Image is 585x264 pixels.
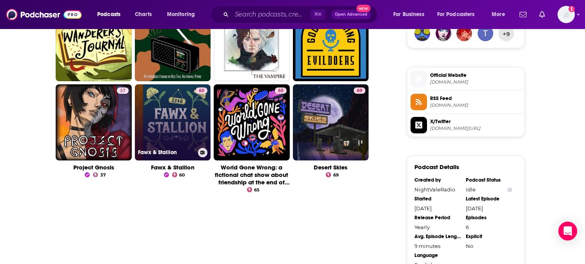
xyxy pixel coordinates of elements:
div: Release Period [414,215,461,221]
div: Podcast Status [466,177,512,183]
span: Monitoring [167,9,195,20]
a: 37 [56,84,132,160]
img: tipsydivinity [436,25,451,41]
div: Project Gnosis [56,164,132,171]
span: ⌘ K [311,9,325,20]
button: Show profile menu [558,6,575,23]
a: 65 [214,84,290,160]
div: Episodes [466,215,512,221]
a: Official Website[DOMAIN_NAME] [411,71,521,87]
button: Open AdvancedNew [331,10,371,19]
a: Show notifications dropdown [516,8,530,21]
div: Search podcasts, credits, & more... [218,5,385,24]
span: More [492,9,505,20]
span: twitter.com/NightValeRadio [430,126,521,131]
img: User Profile [558,6,575,23]
button: open menu [432,8,486,21]
a: 37 [93,172,106,177]
div: Yearly [414,224,461,230]
span: 37 [120,87,125,95]
a: 47 [214,5,290,82]
span: For Podcasters [437,9,475,20]
img: categorizedacrinomy [478,25,493,41]
a: 53 [135,5,211,82]
div: Latest Episode [466,196,512,202]
a: 65 [275,87,287,94]
div: Fawx & Stallion [135,164,211,171]
span: 37 [100,173,106,177]
div: Started [414,196,461,202]
div: 9 minutes [414,243,461,249]
span: feeds.soundcloud.com [430,102,521,108]
div: Open Intercom Messenger [558,222,577,240]
div: [DATE] [466,205,512,211]
a: Show notifications dropdown [536,8,548,21]
svg: Add a profile image [569,6,575,12]
a: 37 [117,87,129,94]
a: 69 [326,172,339,177]
div: Created by [414,177,461,183]
h3: Fawx & Stallion [138,149,195,156]
div: NightValeRadio [414,186,461,193]
span: Open Advanced [335,13,367,16]
span: 60 [179,173,185,177]
div: [DATE] [414,205,461,211]
div: Language [414,252,461,259]
a: RSS Feed[DOMAIN_NAME] [411,94,521,110]
img: Podchaser - Follow, Share and Rate Podcasts [6,7,82,22]
span: 65 [278,87,283,95]
span: For Business [393,9,424,20]
h3: Podcast Details [414,163,459,171]
div: Avg. Episode Length [414,233,461,240]
span: X/Twitter [430,118,521,125]
span: RSS Feed [430,95,521,102]
span: 65 [254,188,260,192]
input: Search podcasts, credits, & more... [232,8,311,21]
div: Idle [466,186,512,193]
a: X/Twitter[DOMAIN_NAME][URL] [411,117,521,133]
a: 60 [196,87,207,94]
button: open menu [92,8,131,21]
button: open menu [162,8,205,21]
a: Charts [130,8,156,21]
span: Podcasts [97,9,120,20]
div: World Gone Wrong: a fictional chat show about friendship at the end of the world [214,164,290,186]
span: Charts [135,9,152,20]
div: No [466,243,512,249]
a: 69 [354,87,365,94]
span: Official Website [430,72,521,79]
a: 60Fawx & Stallion [135,84,211,160]
a: 60 [172,172,185,177]
span: New [356,5,371,12]
span: 69 [333,173,339,177]
a: 42 [293,5,369,82]
img: Hazed_storms [456,25,472,41]
a: 65 [247,187,260,192]
div: Desert Skies [293,164,369,171]
button: open menu [388,8,434,21]
div: 6 [466,224,512,230]
span: 60 [199,87,204,95]
a: 41 [56,5,132,82]
span: 69 [357,87,362,95]
a: 69 [293,84,369,160]
button: open menu [486,8,515,21]
span: nightvale.libsyn.com [430,79,521,85]
img: TheFlyPaperPodcast [414,25,430,41]
button: Show Info [507,187,512,193]
button: +9 [498,25,514,41]
span: Logged in as ocharlson [558,6,575,23]
div: Explicit [466,233,512,240]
